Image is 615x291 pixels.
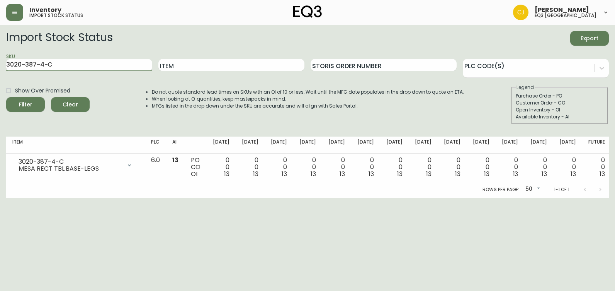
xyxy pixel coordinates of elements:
[12,157,139,174] div: 3020-387-4-CMESA RECT TBL BASE-LEGS
[380,137,409,154] th: [DATE]
[213,157,229,178] div: 0 0
[576,34,603,43] span: Export
[524,137,553,154] th: [DATE]
[191,169,197,178] span: OI
[265,137,294,154] th: [DATE]
[455,169,460,178] span: 13
[467,137,496,154] th: [DATE]
[588,157,605,178] div: 0 0
[502,157,518,178] div: 0 0
[570,31,609,46] button: Export
[553,137,582,154] th: [DATE]
[516,113,604,120] div: Available Inventory - AI
[426,169,432,178] span: 13
[582,137,611,154] th: Future
[438,137,467,154] th: [DATE]
[535,13,596,18] h5: eq3 [GEOGRAPHIC_DATA]
[397,169,403,178] span: 13
[145,154,166,181] td: 6.0
[600,169,605,178] span: 13
[554,186,569,193] p: 1-1 of 1
[152,89,464,96] li: Do not quote standard lead times on SKUs with an OI of 10 or less. Wait until the MFG date popula...
[482,186,519,193] p: Rows per page:
[473,157,489,178] div: 0 0
[530,157,547,178] div: 0 0
[369,169,374,178] span: 13
[299,157,316,178] div: 0 0
[542,169,547,178] span: 13
[516,84,535,91] legend: Legend
[6,137,145,154] th: Item
[29,7,61,13] span: Inventory
[484,169,489,178] span: 13
[522,183,542,196] div: 50
[444,157,460,178] div: 0 0
[328,157,345,178] div: 0 0
[513,5,528,20] img: 7836c8950ad67d536e8437018b5c2533
[152,103,464,110] li: MFGs listed in the drop down under the SKU are accurate and will align with Sales Portal.
[29,13,83,18] h5: import stock status
[357,157,374,178] div: 0 0
[19,165,122,172] div: MESA RECT TBL BASE-LEGS
[409,137,438,154] th: [DATE]
[386,157,403,178] div: 0 0
[571,169,576,178] span: 13
[207,137,236,154] th: [DATE]
[152,96,464,103] li: When looking at OI quantities, keep masterpacks in mind.
[166,137,185,154] th: AI
[415,157,432,178] div: 0 0
[293,137,322,154] th: [DATE]
[351,137,380,154] th: [DATE]
[271,157,287,178] div: 0 0
[15,87,70,95] span: Show Over Promised
[191,157,200,178] div: PO CO
[516,92,604,99] div: Purchase Order - PO
[293,5,322,18] img: logo
[311,169,316,178] span: 13
[516,106,604,113] div: Open Inventory - OI
[559,157,576,178] div: 0 0
[6,31,112,46] h2: Import Stock Status
[57,100,83,110] span: Clear
[224,169,229,178] span: 13
[496,137,525,154] th: [DATE]
[19,158,122,165] div: 3020-387-4-C
[242,157,258,178] div: 0 0
[513,169,518,178] span: 13
[236,137,265,154] th: [DATE]
[172,156,178,164] span: 13
[6,97,45,112] button: Filter
[535,7,589,13] span: [PERSON_NAME]
[51,97,90,112] button: Clear
[340,169,345,178] span: 13
[145,137,166,154] th: PLC
[516,99,604,106] div: Customer Order - CO
[253,169,258,178] span: 13
[282,169,287,178] span: 13
[322,137,351,154] th: [DATE]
